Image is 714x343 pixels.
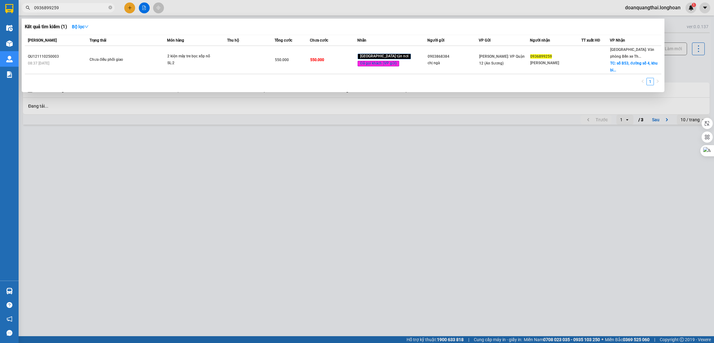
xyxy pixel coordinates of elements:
div: SL: 2 [167,60,214,67]
span: Chưa cước [310,38,328,42]
div: 0903868384 [428,53,478,60]
span: [GEOGRAPHIC_DATA] tận nơi [358,54,411,59]
span: VP Gửi [479,38,491,42]
input: Tìm tên, số ĐT hoặc mã đơn [34,4,107,11]
span: Người nhận [530,38,550,42]
span: close-circle [108,6,112,9]
span: question-circle [7,302,12,308]
h3: Kết quả tìm kiếm ( 1 ) [25,24,67,30]
div: [PERSON_NAME] [530,60,581,66]
img: warehouse-icon [6,40,13,47]
img: warehouse-icon [6,56,13,62]
img: solution-icon [6,71,13,78]
span: [PERSON_NAME] [28,38,57,42]
button: Bộ lọcdown [67,22,94,32]
span: 550.000 [275,58,289,62]
img: warehouse-icon [6,288,13,294]
span: [GEOGRAPHIC_DATA]: Văn phòng Bến xe Th... [610,47,654,59]
li: Next Page [654,78,661,85]
span: Nhãn [357,38,366,42]
span: Thu hộ [227,38,239,42]
span: close-circle [108,5,112,11]
span: Người gửi [427,38,444,42]
span: 0936899259 [530,54,552,59]
span: notification [7,316,12,322]
span: message [7,330,12,336]
span: left [641,79,645,83]
span: Tổng cước [275,38,292,42]
div: chị ngà [428,60,478,66]
div: 2 kiện mây tre bọc xốp nổ [167,53,214,60]
span: Đã gọi khách (VP gửi) [358,61,399,66]
img: warehouse-icon [6,25,13,31]
span: TC: số B53, đường số 4, khu bi... [610,61,658,72]
span: Món hàng [167,38,184,42]
span: TT xuất HĐ [581,38,600,42]
button: left [639,78,646,85]
div: QU121110250003 [28,53,88,60]
span: down [84,24,89,29]
span: VP Nhận [610,38,625,42]
span: 550.000 [310,58,324,62]
strong: Bộ lọc [72,24,89,29]
li: Previous Page [639,78,646,85]
span: search [26,6,30,10]
span: 08:37 [DATE] [28,61,49,65]
span: Trạng thái [90,38,106,42]
a: 1 [647,78,654,85]
span: [PERSON_NAME]: VP Quận 12 (An Sương) [479,54,525,65]
span: right [656,79,659,83]
img: logo-vxr [5,4,13,13]
button: right [654,78,661,85]
div: Chưa điều phối giao [90,56,136,63]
